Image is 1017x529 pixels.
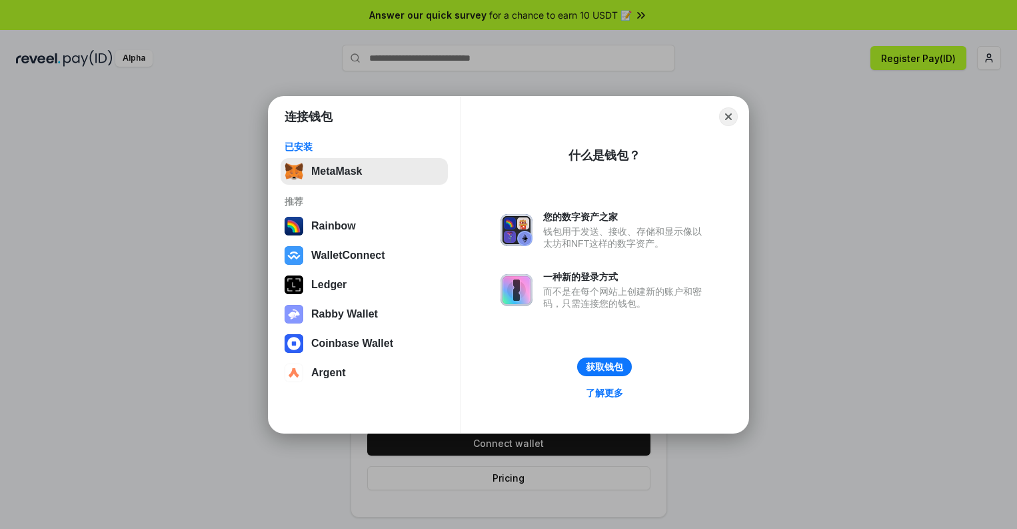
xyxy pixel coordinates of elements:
div: 您的数字资产之家 [543,211,708,223]
img: svg+xml,%3Csvg%20width%3D%2228%22%20height%3D%2228%22%20viewBox%3D%220%200%2028%2028%22%20fill%3D... [285,246,303,265]
button: Argent [281,360,448,386]
button: Rabby Wallet [281,301,448,328]
div: 了解更多 [586,387,623,399]
div: 已安装 [285,141,444,153]
button: WalletConnect [281,242,448,269]
button: Coinbase Wallet [281,330,448,357]
div: 而不是在每个网站上创建新的账户和密码，只需连接您的钱包。 [543,286,708,310]
div: Rabby Wallet [311,308,378,320]
a: 了解更多 [578,384,631,402]
button: Close [719,107,738,126]
img: svg+xml,%3Csvg%20xmlns%3D%22http%3A%2F%2Fwww.w3.org%2F2000%2Fsvg%22%20fill%3D%22none%22%20viewBox... [285,305,303,324]
div: 什么是钱包？ [568,147,640,163]
img: svg+xml,%3Csvg%20width%3D%2228%22%20height%3D%2228%22%20viewBox%3D%220%200%2028%2028%22%20fill%3D... [285,364,303,382]
button: 获取钱包 [577,358,632,376]
div: Argent [311,367,346,379]
h1: 连接钱包 [285,109,333,125]
div: MetaMask [311,165,362,177]
div: WalletConnect [311,249,385,261]
img: svg+xml,%3Csvg%20xmlns%3D%22http%3A%2F%2Fwww.w3.org%2F2000%2Fsvg%22%20fill%3D%22none%22%20viewBox... [501,214,532,246]
div: Ledger [311,279,347,291]
div: 获取钱包 [586,361,623,373]
img: svg+xml,%3Csvg%20fill%3D%22none%22%20height%3D%2233%22%20viewBox%3D%220%200%2035%2033%22%20width%... [285,162,303,181]
img: svg+xml,%3Csvg%20width%3D%2228%22%20height%3D%2228%22%20viewBox%3D%220%200%2028%2028%22%20fill%3D... [285,334,303,353]
div: Rainbow [311,220,356,232]
img: svg+xml,%3Csvg%20width%3D%22120%22%20height%3D%22120%22%20viewBox%3D%220%200%20120%20120%22%20fil... [285,217,303,235]
button: Ledger [281,272,448,298]
div: 推荐 [285,195,444,207]
div: 一种新的登录方式 [543,271,708,283]
button: MetaMask [281,158,448,185]
div: Coinbase Wallet [311,338,393,350]
button: Rainbow [281,213,448,239]
div: 钱包用于发送、接收、存储和显示像以太坊和NFT这样的数字资产。 [543,225,708,249]
img: svg+xml,%3Csvg%20xmlns%3D%22http%3A%2F%2Fwww.w3.org%2F2000%2Fsvg%22%20fill%3D%22none%22%20viewBox... [501,274,532,306]
img: svg+xml,%3Csvg%20xmlns%3D%22http%3A%2F%2Fwww.w3.org%2F2000%2Fsvg%22%20width%3D%2228%22%20height%3... [285,276,303,294]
